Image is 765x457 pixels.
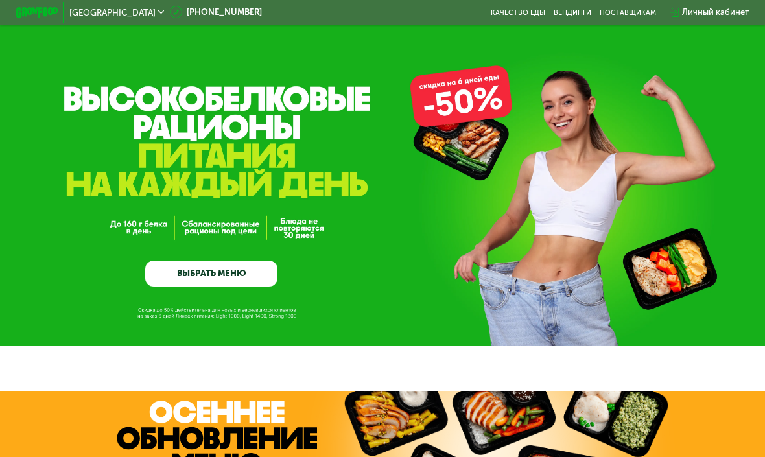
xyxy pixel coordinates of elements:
[491,8,545,17] a: Качество еды
[554,8,591,17] a: Вендинги
[145,261,277,287] a: ВЫБРАТЬ МЕНЮ
[69,8,156,17] span: [GEOGRAPHIC_DATA]
[600,8,656,17] div: поставщикам
[682,6,749,19] div: Личный кабинет
[170,6,262,19] a: [PHONE_NUMBER]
